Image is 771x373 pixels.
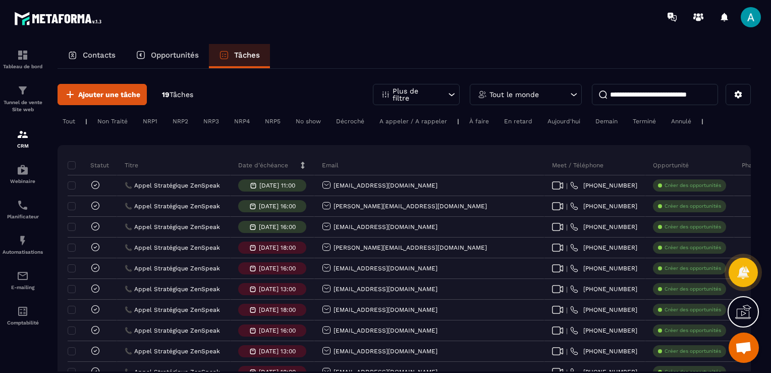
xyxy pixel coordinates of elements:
p: Comptabilité [3,320,43,325]
a: Opportunités [126,44,209,68]
div: NRP1 [138,115,162,127]
span: | [566,348,568,355]
p: Créer des opportunités [665,327,721,334]
p: [DATE] 18:00 [259,306,296,313]
span: | [566,327,568,335]
p: 📞 Appel Stratégique ZenSpeak [125,286,220,293]
div: NRP2 [168,115,193,127]
img: formation [17,84,29,97]
a: [PHONE_NUMBER] [570,347,637,355]
p: Créer des opportunités [665,244,721,251]
div: Terminé [628,115,661,127]
a: [PHONE_NUMBER] [570,244,637,252]
span: | [566,182,568,190]
p: [DATE] 13:00 [259,348,296,355]
p: 📞 Appel Stratégique ZenSpeak [125,348,220,355]
p: [DATE] 16:00 [259,327,296,334]
div: Demain [590,115,623,127]
a: automationsautomationsAutomatisations [3,227,43,262]
div: A appeler / A rappeler [374,115,452,127]
p: Créer des opportunités [665,203,721,210]
p: [DATE] 13:00 [259,286,296,293]
p: Date d’échéance [238,161,288,169]
a: emailemailE-mailing [3,262,43,298]
p: [DATE] 16:00 [259,203,296,210]
p: Créer des opportunités [665,348,721,355]
img: scheduler [17,199,29,211]
a: [PHONE_NUMBER] [570,264,637,272]
p: Plus de filtre [393,87,437,102]
div: NRP3 [198,115,224,127]
a: accountantaccountantComptabilité [3,298,43,333]
p: Créer des opportunités [665,223,721,230]
p: | [85,118,87,125]
a: Tâches [209,44,270,68]
p: Créer des opportunités [665,306,721,313]
p: Titre [125,161,138,169]
span: | [566,203,568,210]
p: [DATE] 16:00 [259,223,296,230]
p: Phase [742,161,759,169]
p: 📞 Appel Stratégique ZenSpeak [125,327,220,334]
img: email [17,270,29,282]
p: Créer des opportunités [665,286,721,293]
p: E-mailing [3,285,43,290]
p: Statut [70,161,109,169]
a: formationformationTunnel de vente Site web [3,77,43,121]
p: [DATE] 18:00 [259,244,296,251]
button: Ajouter une tâche [58,84,147,105]
a: Contacts [58,44,126,68]
p: Automatisations [3,249,43,255]
a: formationformationTableau de bord [3,41,43,77]
div: Annulé [666,115,696,127]
div: Non Traité [92,115,133,127]
a: [PHONE_NUMBER] [570,327,637,335]
p: 📞 Appel Stratégique ZenSpeak [125,306,220,313]
p: [DATE] 11:00 [259,182,295,189]
span: | [566,265,568,272]
a: automationsautomationsWebinaire [3,156,43,192]
img: automations [17,164,29,176]
p: CRM [3,143,43,149]
p: 19 [162,90,193,100]
img: accountant [17,305,29,317]
p: Tableau de bord [3,64,43,69]
span: | [566,286,568,293]
p: 📞 Appel Stratégique ZenSpeak [125,265,220,272]
p: Planificateur [3,214,43,219]
p: 📞 Appel Stratégique ZenSpeak [125,223,220,230]
div: À faire [464,115,494,127]
p: Tout le monde [489,91,539,98]
div: Décroché [331,115,369,127]
span: | [566,306,568,314]
p: Créer des opportunités [665,265,721,272]
span: | [566,244,568,252]
a: schedulerschedulerPlanificateur [3,192,43,227]
span: Ajouter une tâche [78,89,140,100]
div: No show [291,115,326,127]
p: [DATE] 16:00 [259,265,296,272]
p: 📞 Appel Stratégique ZenSpeak [125,244,220,251]
div: NRP5 [260,115,286,127]
img: formation [17,49,29,61]
img: automations [17,235,29,247]
p: Contacts [83,51,116,60]
p: Email [322,161,339,169]
a: [PHONE_NUMBER] [570,285,637,293]
p: | [457,118,459,125]
span: | [566,223,568,231]
div: Ouvrir le chat [729,333,759,363]
div: En retard [499,115,537,127]
p: Créer des opportunités [665,182,721,189]
p: Opportunité [653,161,689,169]
img: formation [17,128,29,141]
a: [PHONE_NUMBER] [570,202,637,210]
a: [PHONE_NUMBER] [570,223,637,231]
p: Opportunités [151,51,199,60]
p: Tâches [234,51,260,60]
div: NRP4 [229,115,255,127]
img: logo [14,9,105,28]
a: [PHONE_NUMBER] [570,306,637,314]
span: Tâches [170,90,193,99]
p: Tunnel de vente Site web [3,99,43,113]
